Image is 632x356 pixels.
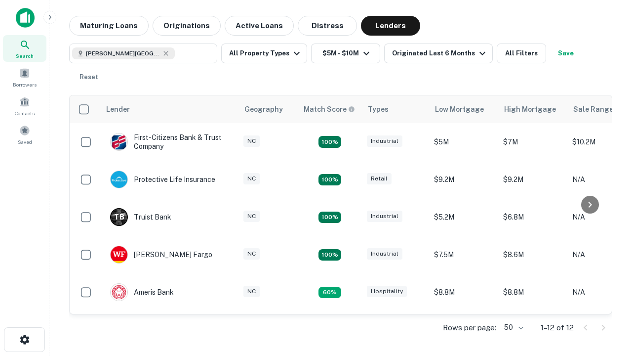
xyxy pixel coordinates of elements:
[15,109,35,117] span: Contacts
[16,52,34,60] span: Search
[243,248,260,260] div: NC
[13,81,37,89] span: Borrowers
[318,212,341,223] div: Matching Properties: 3, hasApolloMatch: undefined
[111,284,127,301] img: picture
[110,171,215,188] div: Protective Life Insurance
[111,246,127,263] img: picture
[429,161,498,198] td: $9.2M
[361,16,420,36] button: Lenders
[429,123,498,161] td: $5M
[573,103,613,115] div: Sale Range
[244,103,283,115] div: Geography
[3,92,46,119] a: Contacts
[111,171,127,188] img: picture
[3,64,46,90] a: Borrowers
[498,161,567,198] td: $9.2M
[318,174,341,186] div: Matching Properties: 2, hasApolloMatch: undefined
[429,236,498,273] td: $7.5M
[497,44,546,63] button: All Filters
[318,249,341,261] div: Matching Properties: 2, hasApolloMatch: undefined
[238,95,298,123] th: Geography
[429,95,498,123] th: Low Mortgage
[298,16,357,36] button: Distress
[498,95,567,123] th: High Mortgage
[367,248,402,260] div: Industrial
[110,133,229,151] div: First-citizens Bank & Trust Company
[429,273,498,311] td: $8.8M
[498,236,567,273] td: $8.6M
[106,103,130,115] div: Lender
[69,16,149,36] button: Maturing Loans
[110,208,171,226] div: Truist Bank
[504,103,556,115] div: High Mortgage
[243,211,260,222] div: NC
[111,133,127,150] img: picture
[243,286,260,297] div: NC
[498,123,567,161] td: $7M
[304,104,353,115] h6: Match Score
[443,322,496,334] p: Rows per page:
[541,322,574,334] p: 1–12 of 12
[498,273,567,311] td: $8.8M
[114,212,124,222] p: T B
[110,246,212,264] div: [PERSON_NAME] Fargo
[304,104,355,115] div: Capitalize uses an advanced AI algorithm to match your search with the best lender. The match sco...
[550,44,582,63] button: Save your search to get updates of matches that match your search criteria.
[435,103,484,115] div: Low Mortgage
[367,135,402,147] div: Industrial
[384,44,493,63] button: Originated Last 6 Months
[110,283,174,301] div: Ameris Bank
[367,286,407,297] div: Hospitality
[225,16,294,36] button: Active Loans
[16,8,35,28] img: capitalize-icon.png
[73,67,105,87] button: Reset
[86,49,160,58] span: [PERSON_NAME][GEOGRAPHIC_DATA], [GEOGRAPHIC_DATA]
[367,173,392,184] div: Retail
[500,320,525,335] div: 50
[429,198,498,236] td: $5.2M
[3,35,46,62] a: Search
[243,135,260,147] div: NC
[318,136,341,148] div: Matching Properties: 2, hasApolloMatch: undefined
[243,173,260,184] div: NC
[392,47,488,59] div: Originated Last 6 Months
[368,103,389,115] div: Types
[298,95,362,123] th: Capitalize uses an advanced AI algorithm to match your search with the best lender. The match sco...
[318,287,341,299] div: Matching Properties: 1, hasApolloMatch: undefined
[498,198,567,236] td: $6.8M
[429,311,498,349] td: $9.2M
[221,44,307,63] button: All Property Types
[100,95,238,123] th: Lender
[3,121,46,148] a: Saved
[583,245,632,293] iframe: Chat Widget
[367,211,402,222] div: Industrial
[153,16,221,36] button: Originations
[498,311,567,349] td: $9.2M
[18,138,32,146] span: Saved
[362,95,429,123] th: Types
[311,44,380,63] button: $5M - $10M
